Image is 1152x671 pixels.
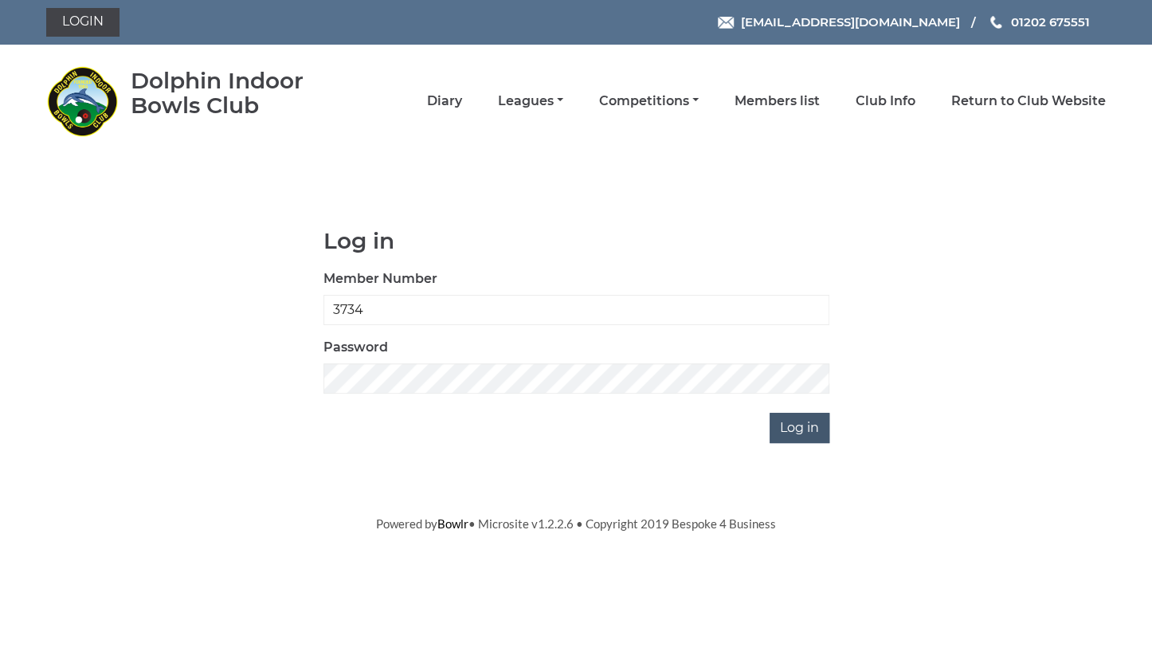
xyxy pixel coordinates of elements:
[770,413,829,443] input: Log in
[46,8,120,37] a: Login
[718,17,734,29] img: Email
[735,92,820,110] a: Members list
[990,16,1001,29] img: Phone us
[1011,14,1090,29] span: 01202 675551
[323,269,437,288] label: Member Number
[498,92,563,110] a: Leagues
[856,92,915,110] a: Club Info
[599,92,699,110] a: Competitions
[131,69,350,118] div: Dolphin Indoor Bowls Club
[427,92,462,110] a: Diary
[376,516,776,531] span: Powered by • Microsite v1.2.2.6 • Copyright 2019 Bespoke 4 Business
[437,516,468,531] a: Bowlr
[323,338,388,357] label: Password
[323,229,829,253] h1: Log in
[718,13,960,31] a: Email [EMAIL_ADDRESS][DOMAIN_NAME]
[46,65,118,137] img: Dolphin Indoor Bowls Club
[741,14,960,29] span: [EMAIL_ADDRESS][DOMAIN_NAME]
[988,13,1090,31] a: Phone us 01202 675551
[951,92,1106,110] a: Return to Club Website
